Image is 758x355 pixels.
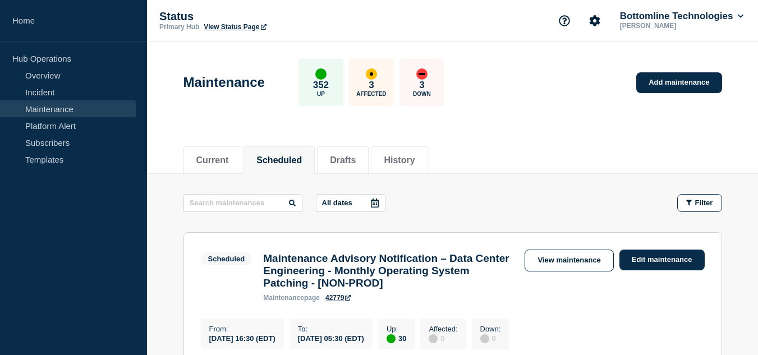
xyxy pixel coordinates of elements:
p: All dates [322,199,352,207]
p: Down [413,91,431,97]
div: disabled [480,334,489,343]
p: page [263,294,320,302]
a: Edit maintenance [619,250,705,270]
span: maintenance [263,294,304,302]
button: Filter [677,194,722,212]
button: Drafts [330,155,356,165]
div: [DATE] 05:30 (EDT) [298,333,364,343]
p: Affected [356,91,386,97]
button: All dates [316,194,385,212]
p: [PERSON_NAME] [618,22,734,30]
a: View Status Page [204,23,266,31]
span: Filter [695,199,713,207]
a: Add maintenance [636,72,722,93]
div: [DATE] 16:30 (EDT) [209,333,275,343]
p: From : [209,325,275,333]
p: 3 [369,80,374,91]
a: 42779 [325,294,351,302]
p: To : [298,325,364,333]
button: Bottomline Technologies [618,11,746,22]
button: Scheduled [256,155,302,165]
p: Up [317,91,325,97]
div: up [387,334,396,343]
button: Account settings [583,9,607,33]
div: disabled [429,334,438,343]
button: History [384,155,415,165]
p: Affected : [429,325,457,333]
div: 0 [429,333,457,343]
div: Scheduled [208,255,245,263]
div: up [315,68,327,80]
h3: Maintenance Advisory Notification – Data Center Engineering - Monthly Operating System Patching -... [263,252,513,289]
p: Up : [387,325,406,333]
button: Current [196,155,229,165]
h1: Maintenance [183,75,265,90]
p: 352 [313,80,329,91]
a: View maintenance [525,250,613,271]
div: 30 [387,333,406,343]
div: affected [366,68,377,80]
input: Search maintenances [183,194,302,212]
p: Down : [480,325,501,333]
p: 3 [419,80,424,91]
p: Primary Hub [159,23,199,31]
div: down [416,68,428,80]
div: 0 [480,333,501,343]
button: Support [553,9,576,33]
p: Status [159,10,384,23]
